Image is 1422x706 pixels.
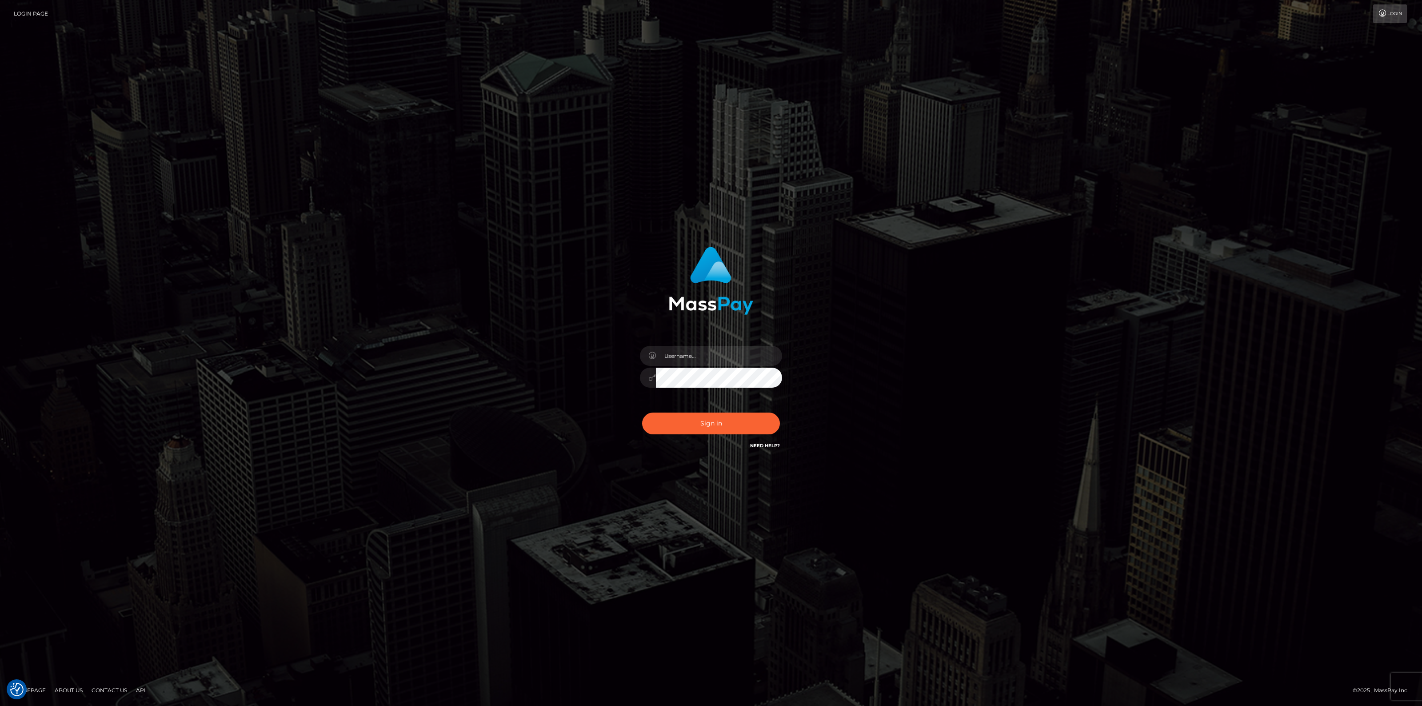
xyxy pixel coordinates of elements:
[656,346,782,366] input: Username...
[51,683,86,697] a: About Us
[10,683,24,696] img: Revisit consent button
[10,683,24,696] button: Consent Preferences
[1373,4,1407,23] a: Login
[132,683,149,697] a: API
[750,443,780,449] a: Need Help?
[1353,686,1415,695] div: © 2025 , MassPay Inc.
[642,413,780,434] button: Sign in
[88,683,131,697] a: Contact Us
[14,4,48,23] a: Login Page
[10,683,49,697] a: Homepage
[669,247,753,315] img: MassPay Login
